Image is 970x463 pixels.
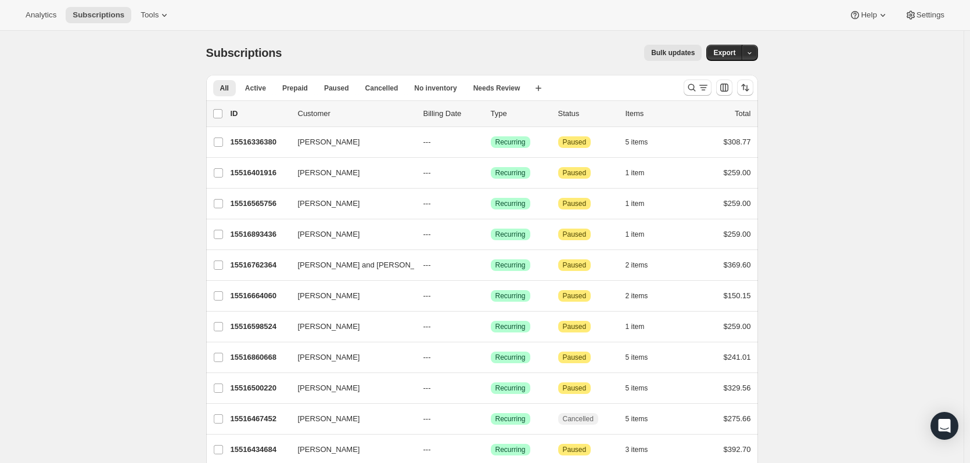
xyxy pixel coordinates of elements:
[231,229,289,240] p: 15516893436
[291,348,407,367] button: [PERSON_NAME]
[423,199,431,208] span: ---
[414,84,457,93] span: No inventory
[231,444,289,455] p: 15516434684
[713,48,735,57] span: Export
[423,108,482,120] p: Billing Date
[231,380,751,396] div: 15516500220[PERSON_NAME]---SuccessRecurringAttentionPaused5 items$329.56
[563,230,587,239] span: Paused
[423,261,431,269] span: ---
[724,199,751,208] span: $259.00
[626,380,661,396] button: 5 items
[141,10,159,20] span: Tools
[724,384,751,392] span: $329.56
[298,382,360,394] span: [PERSON_NAME]
[644,45,702,61] button: Bulk updates
[563,261,587,270] span: Paused
[66,7,131,23] button: Subscriptions
[861,10,876,20] span: Help
[298,136,360,148] span: [PERSON_NAME]
[298,321,360,332] span: [PERSON_NAME]
[495,230,526,239] span: Recurring
[495,168,526,178] span: Recurring
[724,230,751,238] span: $259.00
[231,196,751,212] div: 15516565756[PERSON_NAME]---SuccessRecurringAttentionPaused1 item$259.00
[291,317,407,336] button: [PERSON_NAME]
[626,291,648,301] span: 2 items
[558,108,616,120] p: Status
[423,291,431,300] span: ---
[231,411,751,427] div: 15516467452[PERSON_NAME]---SuccessRecurringCancelled5 items$275.66
[563,353,587,362] span: Paused
[626,319,658,335] button: 1 item
[626,445,648,454] span: 3 items
[626,349,661,366] button: 5 items
[231,165,751,181] div: 15516401916[PERSON_NAME]---SuccessRecurringAttentionPaused1 item$259.00
[495,414,526,424] span: Recurring
[298,444,360,455] span: [PERSON_NAME]
[231,259,289,271] p: 15516762364
[298,259,503,271] span: [PERSON_NAME] and [PERSON_NAME] [PERSON_NAME]
[898,7,951,23] button: Settings
[563,445,587,454] span: Paused
[917,10,944,20] span: Settings
[291,225,407,244] button: [PERSON_NAME]
[626,196,658,212] button: 1 item
[231,352,289,363] p: 15516860668
[563,414,594,424] span: Cancelled
[495,138,526,147] span: Recurring
[291,440,407,459] button: [PERSON_NAME]
[231,134,751,150] div: 15516336380[PERSON_NAME]---SuccessRecurringAttentionPaused5 items$308.77
[231,167,289,179] p: 15516401916
[626,134,661,150] button: 5 items
[298,352,360,363] span: [PERSON_NAME]
[735,108,750,120] p: Total
[724,414,751,423] span: $275.66
[231,413,289,425] p: 15516467452
[737,79,753,96] button: Sort the results
[220,84,229,93] span: All
[231,226,751,243] div: 15516893436[PERSON_NAME]---SuccessRecurringAttentionPaused1 item$259.00
[231,442,751,458] div: 15516434684[PERSON_NAME]---SuccessRecurringAttentionPaused3 items$392.70
[231,198,289,209] p: 15516565756
[298,413,360,425] span: [PERSON_NAME]
[291,133,407,151] button: [PERSON_NAME]
[626,411,661,427] button: 5 items
[626,353,648,362] span: 5 items
[298,290,360,302] span: [PERSON_NAME]
[495,199,526,208] span: Recurring
[563,168,587,178] span: Paused
[423,168,431,177] span: ---
[298,108,414,120] p: Customer
[282,84,308,93] span: Prepaid
[684,79,712,96] button: Search and filter results
[724,138,751,146] span: $308.77
[231,321,289,332] p: 15516598524
[291,164,407,182] button: [PERSON_NAME]
[495,353,526,362] span: Recurring
[651,48,695,57] span: Bulk updates
[291,410,407,428] button: [PERSON_NAME]
[291,256,407,274] button: [PERSON_NAME] and [PERSON_NAME] [PERSON_NAME]
[724,322,751,331] span: $259.00
[19,7,63,23] button: Analytics
[563,138,587,147] span: Paused
[26,10,56,20] span: Analytics
[706,45,742,61] button: Export
[423,384,431,392] span: ---
[291,194,407,213] button: [PERSON_NAME]
[724,291,751,300] span: $150.15
[626,257,661,273] button: 2 items
[231,108,751,120] div: IDCustomerBilling DateTypeStatusItemsTotal
[626,165,658,181] button: 1 item
[231,319,751,335] div: 15516598524[PERSON_NAME]---SuccessRecurringAttentionPaused1 item$259.00
[324,84,349,93] span: Paused
[563,322,587,331] span: Paused
[206,46,282,59] span: Subscriptions
[298,198,360,209] span: [PERSON_NAME]
[231,108,289,120] p: ID
[491,108,549,120] div: Type
[626,199,645,208] span: 1 item
[423,353,431,361] span: ---
[626,322,645,331] span: 1 item
[291,379,407,397] button: [PERSON_NAME]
